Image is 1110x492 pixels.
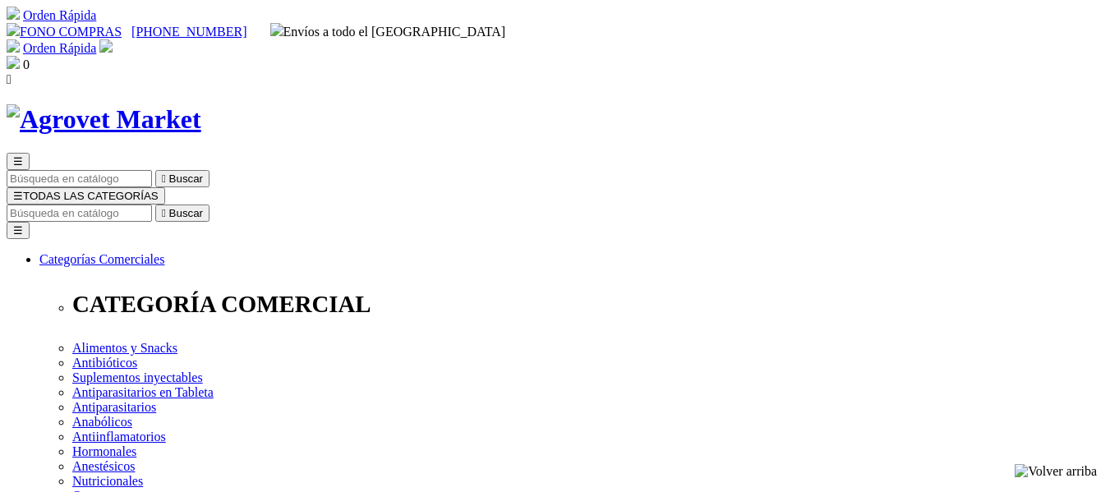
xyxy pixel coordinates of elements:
button: ☰TODAS LAS CATEGORÍAS [7,187,165,205]
img: user.svg [99,39,113,53]
img: Agrovet Market [7,104,201,135]
a: Antibióticos [72,356,137,370]
span: Envíos a todo el [GEOGRAPHIC_DATA] [270,25,506,39]
img: shopping-bag.svg [7,56,20,69]
span: Buscar [169,207,203,219]
a: Anestésicos [72,459,135,473]
span: ☰ [13,190,23,202]
a: Antiparasitarios en Tableta [72,385,214,399]
i:  [162,207,166,219]
a: Orden Rápida [23,8,96,22]
a: Categorías Comerciales [39,252,164,266]
a: [PHONE_NUMBER] [131,25,246,39]
button:  Buscar [155,205,210,222]
i:  [7,72,12,86]
i:  [162,172,166,185]
button: ☰ [7,222,30,239]
img: shopping-cart.svg [7,39,20,53]
button: ☰ [7,153,30,170]
img: delivery-truck.svg [270,23,283,36]
a: Nutricionales [72,474,143,488]
a: Alimentos y Snacks [72,341,177,355]
span: 0 [23,57,30,71]
img: Volver arriba [1015,464,1097,479]
a: Orden Rápida [23,41,96,55]
span: ☰ [13,155,23,168]
a: Antiparasitarios [72,400,156,414]
img: phone.svg [7,23,20,36]
span: Buscar [169,172,203,185]
a: FONO COMPRAS [7,25,122,39]
button:  Buscar [155,170,210,187]
a: Anabólicos [72,415,132,429]
a: Acceda a su cuenta de cliente [99,41,113,55]
input: Buscar [7,170,152,187]
img: shopping-cart.svg [7,7,20,20]
a: Antiinflamatorios [72,430,166,444]
p: CATEGORÍA COMERCIAL [72,291,1103,318]
a: Suplementos inyectables [72,370,203,384]
input: Buscar [7,205,152,222]
a: Hormonales [72,444,136,458]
